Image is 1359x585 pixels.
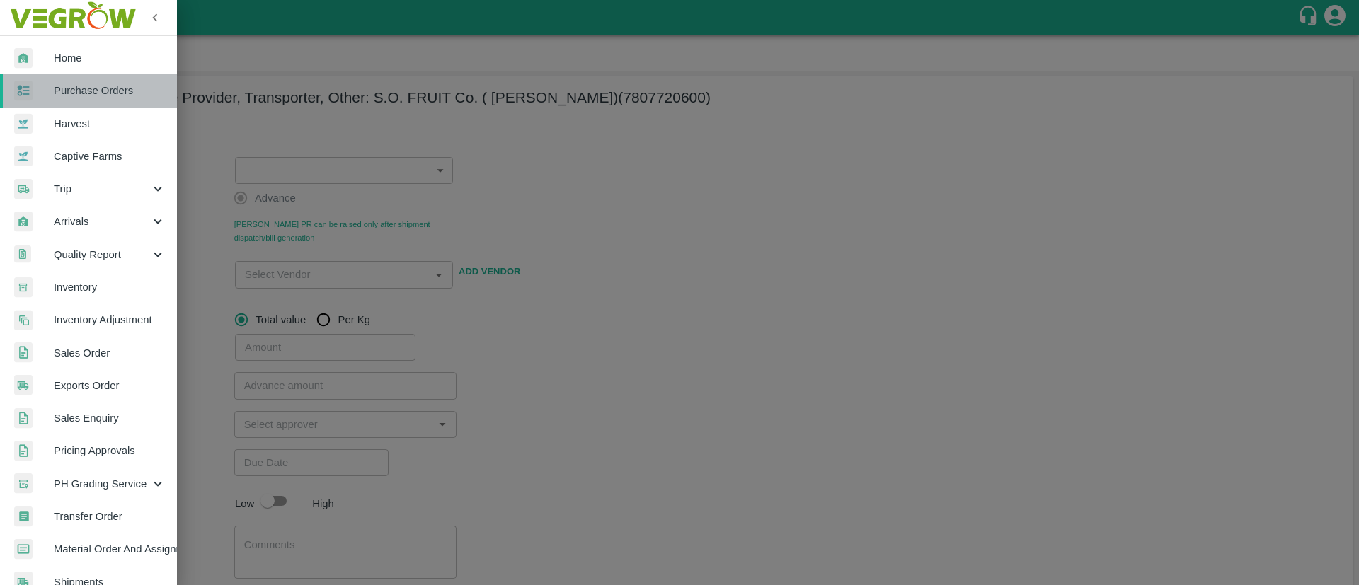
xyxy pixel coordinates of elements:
img: harvest [14,113,33,134]
span: Exports Order [54,378,166,393]
span: Purchase Orders [54,83,166,98]
img: sales [14,408,33,429]
span: Captive Farms [54,149,166,164]
img: whTracker [14,473,33,494]
img: whTransfer [14,506,33,527]
img: whInventory [14,277,33,298]
img: delivery [14,179,33,199]
span: Sales Order [54,345,166,361]
span: Home [54,50,166,66]
span: Inventory [54,279,166,295]
span: Harvest [54,116,166,132]
span: Inventory Adjustment [54,312,166,328]
span: Pricing Approvals [54,443,166,458]
img: reciept [14,81,33,101]
img: whArrival [14,48,33,69]
img: whArrival [14,212,33,232]
img: shipments [14,375,33,395]
span: Material Order And Assignment [54,541,166,557]
span: PH Grading Service [54,476,150,492]
img: centralMaterial [14,539,33,560]
span: Quality Report [54,247,150,262]
span: Arrivals [54,214,150,229]
img: sales [14,441,33,461]
img: inventory [14,310,33,330]
span: Transfer Order [54,509,166,524]
span: Sales Enquiry [54,410,166,426]
img: sales [14,342,33,363]
img: qualityReport [14,245,31,263]
img: harvest [14,146,33,167]
span: Trip [54,181,150,197]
